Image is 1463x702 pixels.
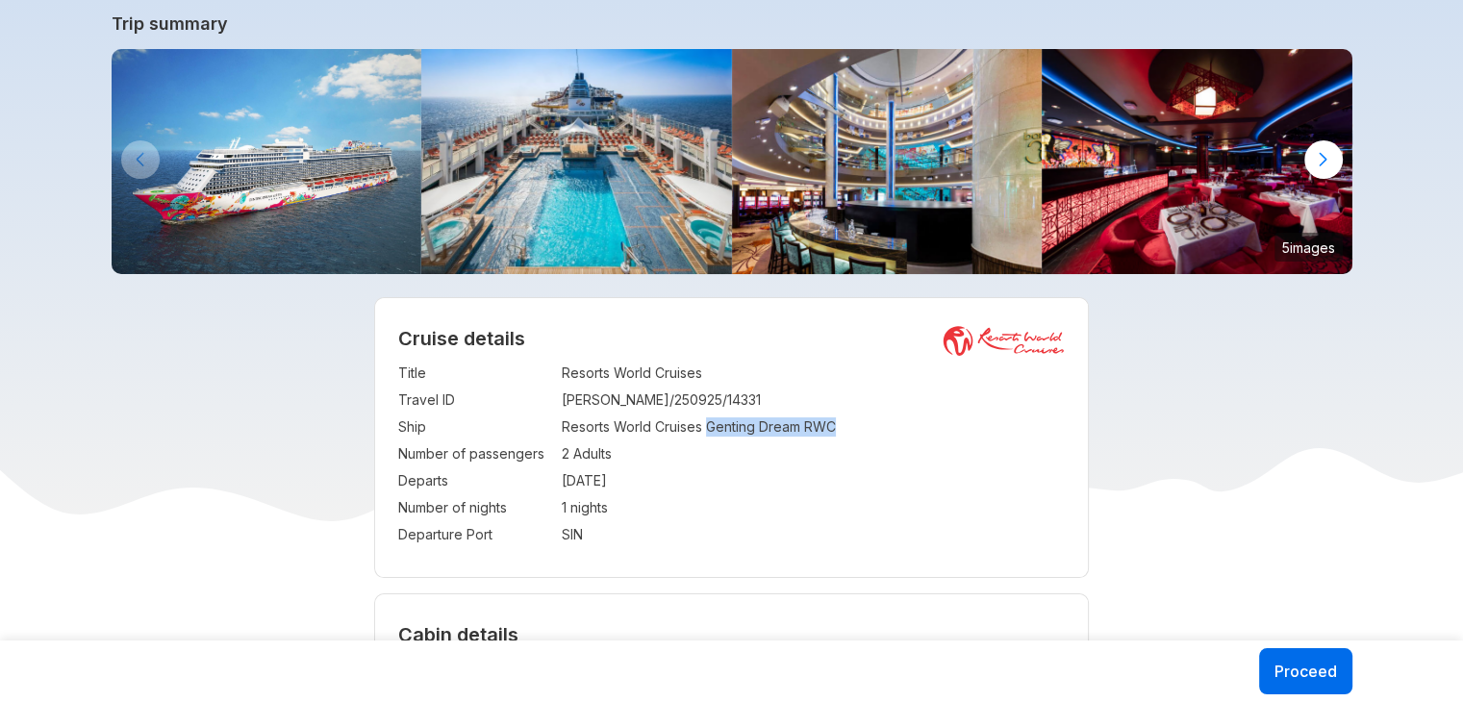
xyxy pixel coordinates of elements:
[552,360,562,387] td: :
[552,494,562,521] td: :
[552,414,562,440] td: :
[552,521,562,548] td: :
[1274,233,1343,262] small: 5 images
[112,13,1352,34] a: Trip summary
[562,360,1065,387] td: Resorts World Cruises
[552,440,562,467] td: :
[552,467,562,494] td: :
[398,387,552,414] td: Travel ID
[398,327,1065,350] h2: Cruise details
[732,49,1043,274] img: 4.jpg
[562,494,1065,521] td: 1 nights
[421,49,732,274] img: Main-Pool-800x533.jpg
[562,440,1065,467] td: 2 Adults
[398,467,552,494] td: Departs
[398,623,1065,646] h4: Cabin details
[112,49,422,274] img: GentingDreambyResortsWorldCruises-KlookIndia.jpg
[398,414,552,440] td: Ship
[398,521,552,548] td: Departure Port
[562,521,1065,548] td: SIN
[562,387,1065,414] td: [PERSON_NAME]/250925/14331
[562,414,1065,440] td: Resorts World Cruises Genting Dream RWC
[1042,49,1352,274] img: 16.jpg
[562,467,1065,494] td: [DATE]
[398,440,552,467] td: Number of passengers
[398,494,552,521] td: Number of nights
[1259,648,1352,694] button: Proceed
[552,387,562,414] td: :
[398,360,552,387] td: Title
